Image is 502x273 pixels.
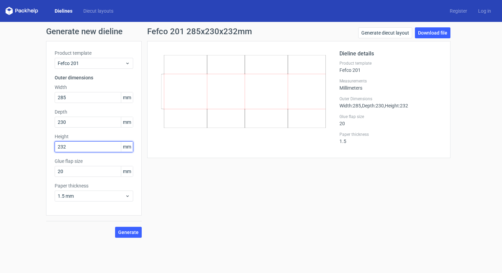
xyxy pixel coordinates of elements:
label: Outer Dimensions [339,96,442,102]
span: mm [121,92,133,103]
h1: Fefco 201 285x230x232mm [147,27,252,36]
label: Width [55,84,133,91]
h1: Generate new dieline [46,27,456,36]
span: Width : 285 [339,103,361,108]
a: Download file [415,27,450,38]
span: mm [121,166,133,177]
a: Log in [473,8,497,14]
label: Product template [339,61,442,66]
span: 1.5 mm [58,193,125,199]
label: Height [55,133,133,140]
label: Product template [55,50,133,56]
span: , Height : 232 [384,103,408,108]
label: Measurements [339,78,442,84]
button: Generate [115,227,142,238]
div: Millimeters [339,78,442,91]
span: mm [121,142,133,152]
span: mm [121,117,133,127]
span: , Depth : 230 [361,103,384,108]
span: Generate [118,230,139,235]
div: Fefco 201 [339,61,442,73]
span: Fefco 201 [58,60,125,67]
a: Diecut layouts [78,8,119,14]
a: Dielines [49,8,78,14]
div: 1.5 [339,132,442,144]
a: Generate diecut layout [358,27,412,38]
label: Paper thickness [55,182,133,189]
h3: Outer dimensions [55,74,133,81]
label: Glue flap size [55,158,133,165]
label: Depth [55,108,133,115]
label: Glue flap size [339,114,442,119]
div: 20 [339,114,442,126]
label: Paper thickness [339,132,442,137]
h2: Dieline details [339,50,442,58]
a: Register [444,8,473,14]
